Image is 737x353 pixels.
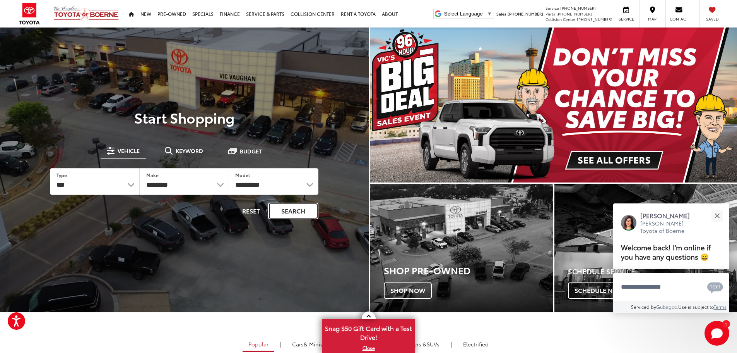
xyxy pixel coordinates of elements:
a: Gubagoo. [656,303,678,310]
a: Select Language​ [444,11,492,17]
span: Collision Center [545,16,576,22]
span: Shop Now [384,282,432,299]
li: | [278,340,283,348]
span: Vehicle [118,148,140,153]
div: Close[PERSON_NAME][PERSON_NAME] Toyota of BoerneWelcome back! I'm online if you have any question... [613,203,729,313]
span: Use is subject to [678,303,714,310]
button: Toggle Chat Window [705,321,729,346]
a: Schedule Service Schedule Now [554,184,737,312]
span: Contact [670,16,688,22]
label: Type [56,172,67,178]
a: Popular [243,338,274,352]
label: Model [235,172,250,178]
a: Electrified [457,338,494,351]
span: ▼ [487,11,492,17]
span: Keyword [176,148,203,153]
a: SUVs [387,338,445,351]
span: Sales [496,11,506,17]
p: Start Shopping [32,110,336,125]
span: Select Language [444,11,483,17]
svg: Start Chat [705,321,729,346]
span: Serviced by [631,303,656,310]
h4: Schedule Service [568,268,737,276]
span: Service [545,5,559,11]
span: [PHONE_NUMBER] [577,16,612,22]
li: | [449,340,454,348]
p: [PERSON_NAME] Toyota of Boerne [640,220,698,235]
span: Parts [545,11,555,17]
span: [PHONE_NUMBER] [556,11,592,17]
button: Reset [236,203,267,219]
span: Welcome back! I'm online if you have any questions 😀 [621,242,711,262]
h3: Shop Pre-Owned [384,265,553,275]
a: Terms [714,303,727,310]
a: Cars [286,338,335,351]
button: Search [268,203,318,219]
span: [PHONE_NUMBER] [560,5,596,11]
img: Vic Vaughan Toyota of Boerne [53,6,119,22]
span: Schedule Now [568,282,631,299]
div: Toyota [370,184,553,312]
svg: Text [707,281,723,294]
span: [PHONE_NUMBER] [508,11,543,17]
textarea: Type your message [613,273,729,301]
span: 1 [725,322,727,325]
div: Toyota [554,184,737,312]
span: Map [644,16,661,22]
a: Shop Pre-Owned Shop Now [370,184,553,312]
button: Close [709,207,725,224]
span: & Minivan [304,340,330,348]
label: Make [146,172,159,178]
span: Budget [240,148,262,154]
span: Service [617,16,635,22]
button: Chat with SMS [705,278,725,296]
span: Saved [704,16,721,22]
span: Snag $50 Gift Card with a Test Drive! [323,320,414,344]
p: [PERSON_NAME] [640,211,698,220]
